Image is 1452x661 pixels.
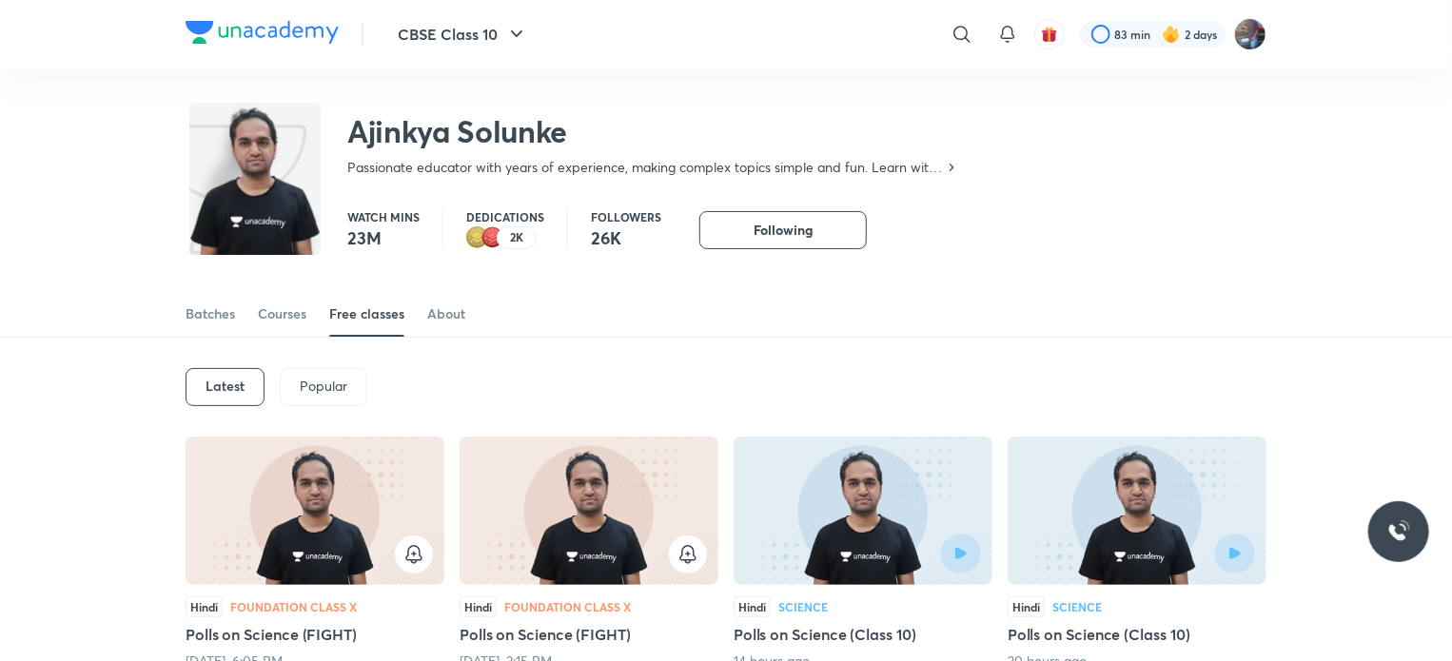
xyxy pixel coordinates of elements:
[186,21,339,44] img: Company Logo
[1008,623,1266,646] h5: Polls on Science (Class 10)
[778,601,828,612] div: Science
[427,291,465,337] a: About
[186,596,223,617] div: Hindi
[1387,520,1410,543] img: ttu
[329,304,404,323] div: Free classes
[1041,26,1058,43] img: avatar
[1034,19,1065,49] button: avatar
[329,291,404,337] a: Free classes
[1052,601,1102,612] div: Science
[699,211,867,249] button: Following
[230,601,357,612] div: Foundation Class X
[186,291,235,337] a: Batches
[460,623,718,646] h5: Polls on Science (FIGHT)
[386,15,540,53] button: CBSE Class 10
[734,596,771,617] div: Hindi
[186,21,339,49] a: Company Logo
[754,221,813,240] span: Following
[504,601,631,612] div: Foundation Class X
[186,623,444,646] h5: Polls on Science (FIGHT)
[510,231,523,244] p: 2K
[591,211,661,223] p: Followers
[347,158,944,177] p: Passionate educator with years of experience, making complex topics simple and fun. Learn with cl...
[1162,25,1181,44] img: streak
[300,379,347,394] p: Popular
[591,226,661,249] p: 26K
[258,291,306,337] a: Courses
[481,226,504,249] img: educator badge1
[206,379,245,394] h6: Latest
[186,304,235,323] div: Batches
[189,107,321,266] img: class
[347,112,959,150] h2: Ajinkya Solunke
[347,211,420,223] p: Watch mins
[460,596,497,617] div: Hindi
[1234,18,1266,50] img: Akash Medha
[258,304,306,323] div: Courses
[347,226,420,249] p: 23M
[466,211,544,223] p: Dedications
[734,623,992,646] h5: Polls on Science (Class 10)
[1008,596,1045,617] div: Hindi
[466,226,489,249] img: educator badge2
[427,304,465,323] div: About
